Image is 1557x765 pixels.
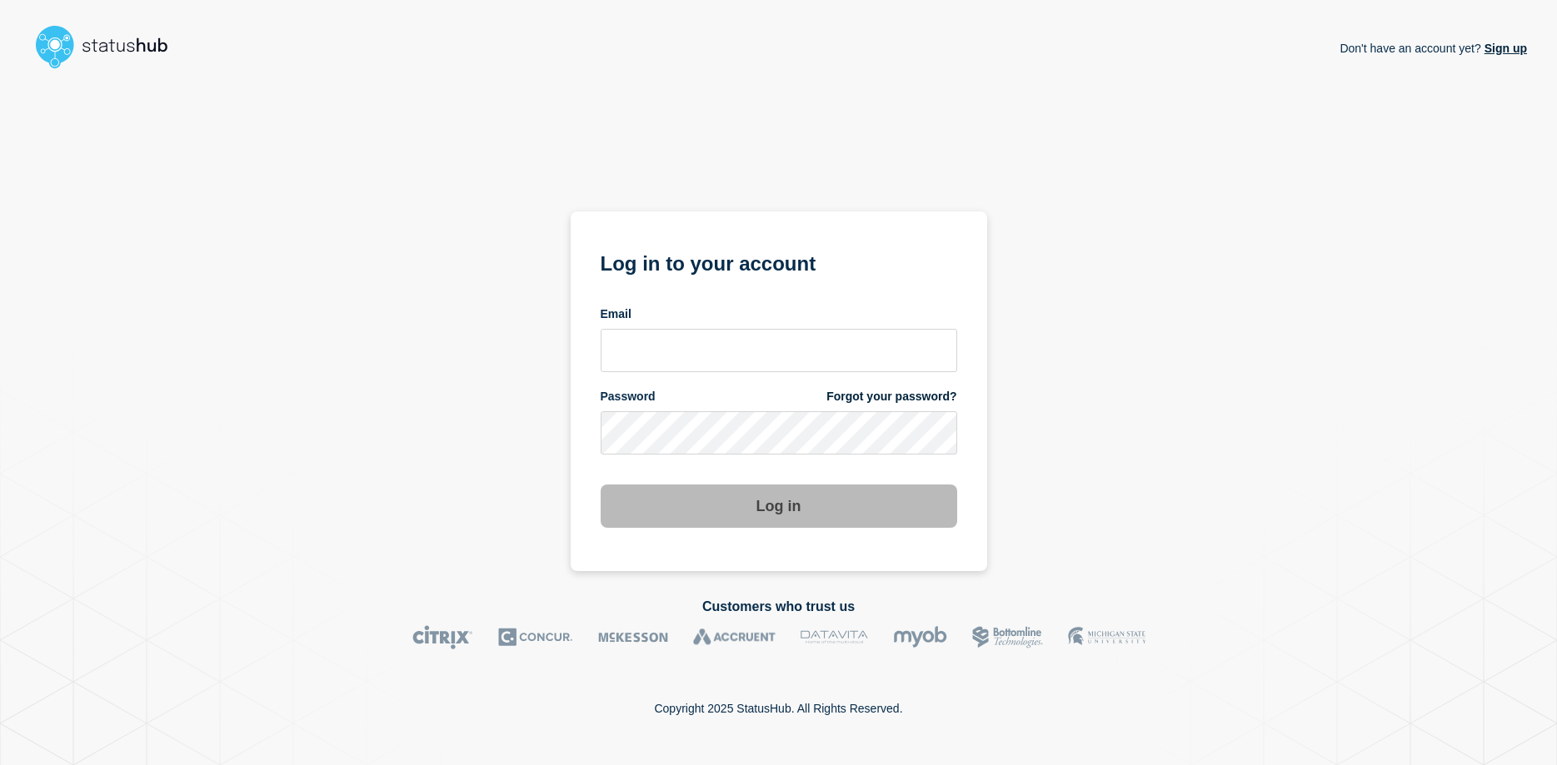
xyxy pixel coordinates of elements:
img: Concur logo [498,625,573,649]
img: MSU logo [1068,625,1145,649]
h2: Customers who trust us [30,599,1527,614]
img: StatusHub logo [30,20,188,73]
h1: Log in to your account [601,246,957,277]
button: Log in [601,484,957,528]
p: Copyright 2025 StatusHub. All Rights Reserved. [654,702,902,715]
img: Citrix logo [412,625,473,649]
input: password input [601,411,957,455]
img: McKesson logo [598,625,668,649]
img: Bottomline logo [972,625,1043,649]
span: Password [601,389,656,405]
p: Don't have an account yet? [1340,28,1527,68]
a: Sign up [1481,42,1527,55]
img: Accruent logo [693,625,776,649]
img: myob logo [893,625,947,649]
input: email input [601,329,957,372]
img: DataVita logo [801,625,868,649]
span: Email [601,306,631,322]
a: Forgot your password? [826,389,956,405]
